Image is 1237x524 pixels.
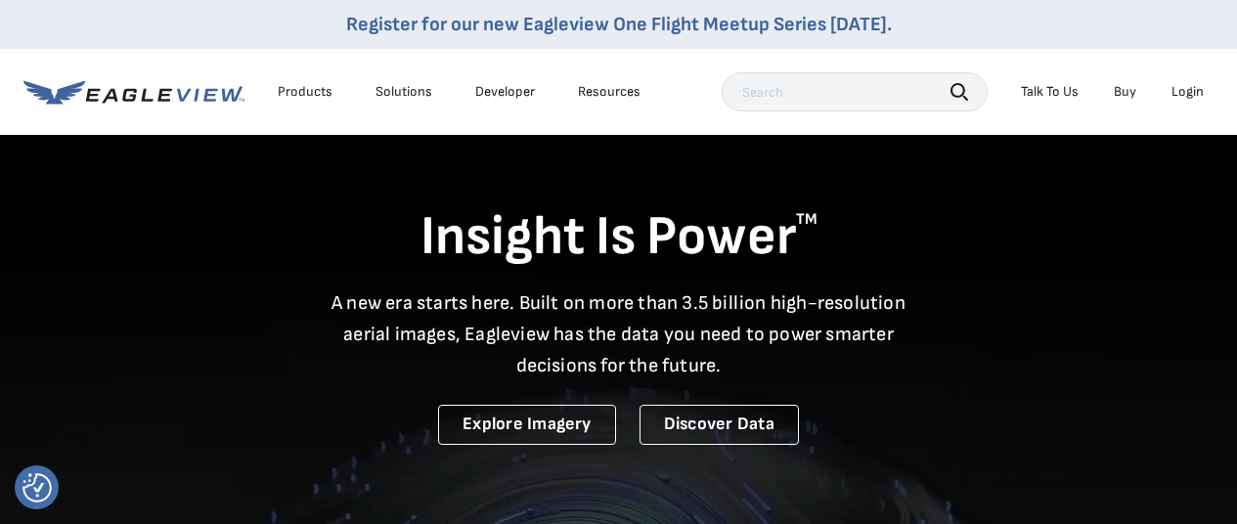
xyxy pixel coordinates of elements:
div: Products [278,83,332,101]
sup: TM [796,210,817,229]
div: Talk To Us [1021,83,1079,101]
h1: Insight Is Power [23,203,1214,272]
a: Developer [475,83,535,101]
img: Revisit consent button [22,473,52,502]
div: Resources [578,83,641,101]
a: Buy [1114,83,1136,101]
button: Consent Preferences [22,473,52,502]
p: A new era starts here. Built on more than 3.5 billion high-resolution aerial images, Eagleview ha... [320,287,918,381]
a: Explore Imagery [438,405,616,445]
a: Register for our new Eagleview One Flight Meetup Series [DATE]. [346,13,892,36]
div: Login [1171,83,1204,101]
div: Solutions [376,83,432,101]
a: Discover Data [640,405,799,445]
input: Search [722,72,988,111]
